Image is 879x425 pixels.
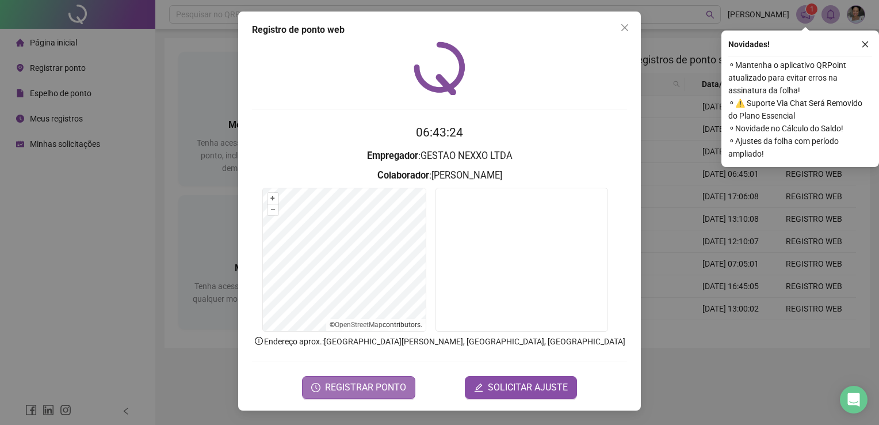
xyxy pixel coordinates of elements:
strong: Empregador [367,150,418,161]
h3: : [PERSON_NAME] [252,168,627,183]
button: REGISTRAR PONTO [302,376,415,399]
span: close [620,23,629,32]
span: Novidades ! [728,38,770,51]
span: ⚬ Mantenha o aplicativo QRPoint atualizado para evitar erros na assinatura da folha! [728,59,872,97]
div: Open Intercom Messenger [840,386,867,413]
span: ⚬ Ajustes da folha com período ampliado! [728,135,872,160]
span: REGISTRAR PONTO [325,381,406,394]
li: © contributors. [330,321,422,329]
span: edit [474,383,483,392]
span: ⚬ ⚠️ Suporte Via Chat Será Removido do Plano Essencial [728,97,872,122]
span: ⚬ Novidade no Cálculo do Saldo! [728,122,872,135]
span: SOLICITAR AJUSTE [488,381,568,394]
button: + [267,193,278,204]
p: Endereço aprox. : [GEOGRAPHIC_DATA][PERSON_NAME], [GEOGRAPHIC_DATA], [GEOGRAPHIC_DATA] [252,335,627,348]
a: OpenStreetMap [335,321,383,329]
button: editSOLICITAR AJUSTE [465,376,577,399]
img: QRPoint [414,41,465,95]
strong: Colaborador [377,170,429,181]
span: close [861,40,869,48]
button: Close [616,18,634,37]
div: Registro de ponto web [252,23,627,37]
button: – [267,204,278,215]
time: 06:43:24 [416,126,463,139]
span: info-circle [254,336,264,346]
span: clock-circle [311,383,320,392]
h3: : GESTAO NEXXO LTDA [252,149,627,164]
